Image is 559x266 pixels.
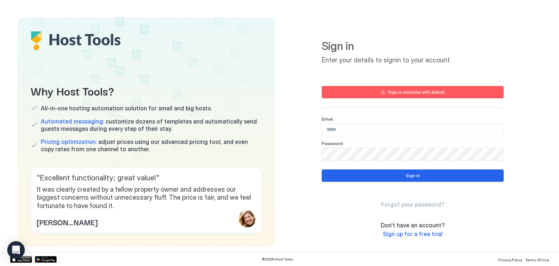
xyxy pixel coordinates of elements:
[406,172,420,179] div: Sign in
[35,256,57,263] a: Google Play Store
[383,230,443,238] a: Sign up for a free trial
[41,105,212,112] span: All-in-one hosting automation solution for small and big hosts.
[381,222,445,229] span: Don't have an account?
[41,138,97,145] span: Pricing optimization:
[41,118,262,132] span: customize dozens of templates and automatically send guests messages during every step of their s...
[37,185,256,210] span: It was clearly created by a fellow property owner and addresses our biggest concerns without unne...
[41,138,262,153] span: adjust prices using our advanced pricing tool, and even copy rates from one channel to another.
[7,241,25,259] div: Open Intercom Messenger
[381,201,444,208] a: Forgot your password?
[262,257,293,262] span: © 2025 Host Tools
[31,82,262,99] span: Why Host Tools?
[322,148,503,160] input: Input Field
[238,210,256,227] div: profile
[322,86,504,98] button: Sign in instantly with Airbnb
[10,256,32,263] a: App Store
[41,118,104,125] span: Automated messaging:
[498,258,522,262] span: Privacy Policy
[498,255,522,263] a: Privacy Policy
[322,116,333,122] span: Email
[322,124,503,136] input: Input Field
[322,39,504,53] span: Sign in
[525,255,549,263] a: Terms Of Use
[37,216,98,227] span: [PERSON_NAME]
[388,89,445,95] div: Sign in instantly with Airbnb
[322,56,504,64] span: Enter your details to signin to your account
[322,169,504,182] button: Sign in
[525,258,549,262] span: Terms Of Use
[37,173,256,183] span: " Excellent functionality; great value! "
[322,141,343,146] span: Password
